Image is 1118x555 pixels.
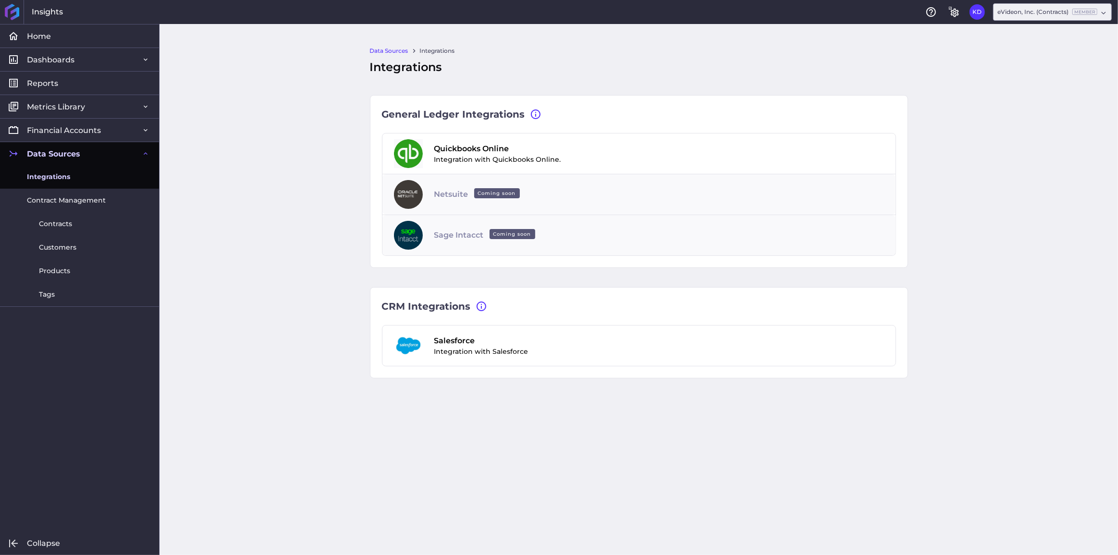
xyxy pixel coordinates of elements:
[27,78,58,88] span: Reports
[490,229,535,239] ins: Coming soon
[27,102,85,112] span: Metrics Library
[434,143,561,155] span: Quickbooks Online
[434,143,561,165] div: Integration with Quickbooks Online.
[370,47,408,55] a: Data Sources
[434,335,528,357] div: Integration with Salesforce
[39,290,55,300] span: Tags
[39,219,72,229] span: Contracts
[946,4,962,20] button: General Settings
[997,8,1097,16] div: eVideon, Inc. (Contracts)
[27,149,80,159] span: Data Sources
[420,47,455,55] a: Integrations
[27,172,70,182] span: Integrations
[1072,9,1097,15] ins: Member
[970,4,985,20] button: User Menu
[382,299,896,314] div: CRM Integrations
[27,195,106,205] span: Contract Management
[27,125,101,135] span: Financial Accounts
[27,538,60,548] span: Collapse
[39,266,70,276] span: Products
[382,107,896,121] div: General Ledger Integrations
[39,242,76,253] span: Customers
[434,229,539,241] span: Sage Intacct
[434,335,528,347] span: Salesforce
[993,3,1112,21] div: Dropdown select
[923,4,939,20] button: Help
[434,189,524,200] span: Netsuite
[27,31,51,41] span: Home
[27,55,74,65] span: Dashboards
[474,188,520,198] ins: Coming soon
[370,59,908,76] div: Integrations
